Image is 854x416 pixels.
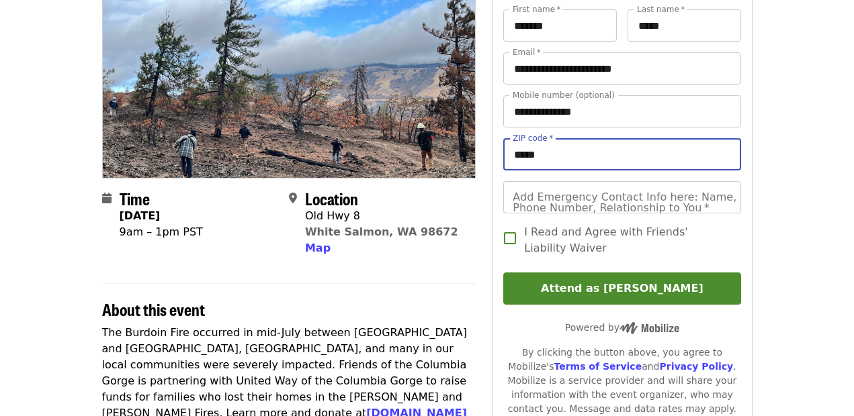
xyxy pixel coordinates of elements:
input: Email [503,52,740,85]
span: Powered by [565,322,679,333]
i: calendar icon [102,192,112,205]
a: White Salmon, WA 98672 [305,225,458,238]
span: About this event [102,297,205,321]
span: Time [120,187,150,210]
label: ZIP code [513,134,553,142]
a: Privacy Policy [659,361,733,372]
button: Map [305,240,331,256]
label: Mobile number (optional) [513,91,615,99]
div: 9am – 1pm PST [120,224,203,240]
input: Last name [628,9,741,42]
input: ZIP code [503,138,740,170]
img: Powered by Mobilize [620,322,679,334]
span: Location [305,187,358,210]
label: Last name [637,5,685,13]
input: Mobile number (optional) [503,95,740,127]
label: First name [513,5,561,13]
button: Attend as [PERSON_NAME] [503,272,740,305]
i: map-marker-alt icon [289,192,297,205]
label: Email [513,48,541,56]
span: I Read and Agree with Friends' Liability Waiver [524,224,730,256]
input: First name [503,9,617,42]
input: Add Emergency Contact Info here: Name, Phone Number, Relationship to You [503,181,740,213]
strong: [DATE] [120,209,161,222]
span: Map [305,242,331,254]
div: Old Hwy 8 [305,208,458,224]
a: Terms of Service [554,361,642,372]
